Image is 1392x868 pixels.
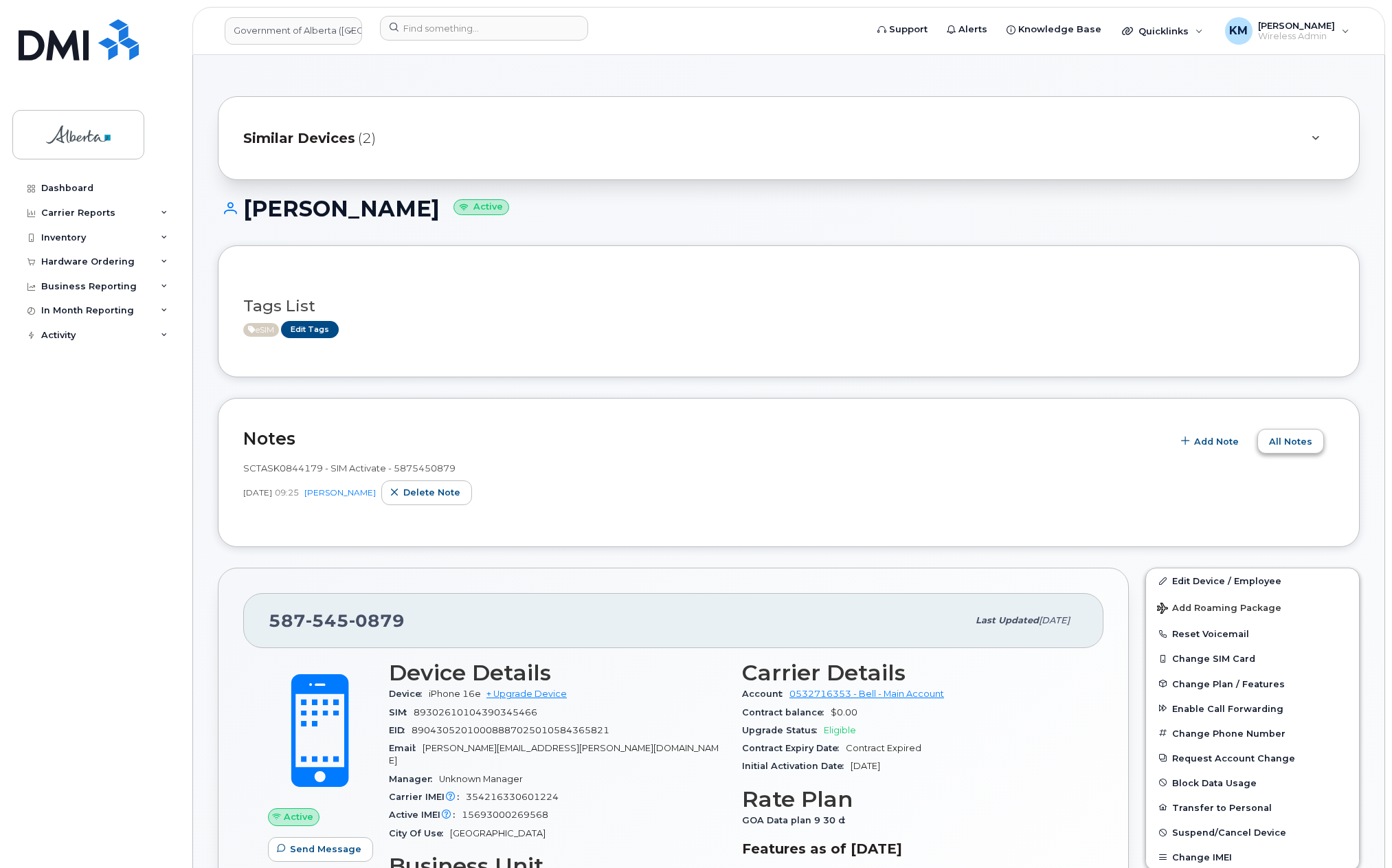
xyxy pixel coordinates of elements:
span: Active [284,810,313,823]
span: 587 [269,610,405,631]
span: SIM [389,707,414,717]
span: Change Plan / Features [1172,678,1285,689]
span: Last updated [976,615,1039,625]
a: 0532716353 - Bell - Main Account [789,689,944,699]
span: Email [389,743,423,753]
span: Suspend/Cancel Device [1172,827,1286,838]
span: 15693000269568 [462,810,548,820]
span: Account [742,689,789,699]
span: SCTASK0844179 - SIM Activate - 5875450879 [243,463,456,474]
button: Change Plan / Features [1146,671,1359,696]
span: 0879 [349,610,405,631]
button: Reset Voicemail [1146,621,1359,646]
button: Add Roaming Package [1146,593,1359,621]
h3: Carrier Details [742,660,1079,685]
span: Similar Devices [243,129,355,148]
span: GOA Data plan 9 30 d [742,815,852,825]
h1: [PERSON_NAME] [218,197,1360,221]
button: Delete note [381,480,472,505]
span: Active [243,323,279,337]
span: 09:25 [275,487,299,498]
a: Edit Device / Employee [1146,568,1359,593]
button: Block Data Usage [1146,770,1359,795]
span: Delete note [403,486,460,499]
button: Enable Call Forwarding [1146,696,1359,721]
span: Contract balance [742,707,831,717]
span: Active IMEI [389,810,462,820]
span: Contract Expiry Date [742,743,846,753]
span: $0.00 [831,707,857,717]
span: City Of Use [389,828,450,838]
button: Request Account Change [1146,746,1359,770]
span: Manager [389,774,439,784]
h3: Rate Plan [742,787,1079,812]
span: All Notes [1269,435,1312,448]
span: Contract Expired [846,743,921,753]
span: 89302610104390345466 [414,707,537,717]
span: Enable Call Forwarding [1172,703,1283,713]
span: [PERSON_NAME][EMAIL_ADDRESS][PERSON_NAME][DOMAIN_NAME] [389,743,719,766]
span: Device [389,689,429,699]
span: 354216330601224 [466,792,559,802]
h3: Tags List [243,298,1334,315]
span: [DATE] [1039,615,1070,625]
h2: Notes [243,428,1165,449]
span: Eligible [824,725,856,735]
button: Transfer to Personal [1146,795,1359,820]
h3: Device Details [389,660,726,685]
span: Send Message [290,843,361,856]
span: [DATE] [243,487,272,498]
a: Edit Tags [281,321,339,338]
span: Add Note [1194,435,1239,448]
button: Change SIM Card [1146,646,1359,671]
span: Initial Activation Date [742,761,851,771]
button: Change Phone Number [1146,721,1359,746]
button: All Notes [1257,429,1324,454]
small: Active [453,199,509,215]
span: [DATE] [851,761,880,771]
span: iPhone 16e [429,689,481,699]
span: Carrier IMEI [389,792,466,802]
span: [GEOGRAPHIC_DATA] [450,828,546,838]
span: Unknown Manager [439,774,523,784]
a: [PERSON_NAME] [304,487,376,498]
h3: Features as of [DATE] [742,841,1079,857]
span: EID [389,725,412,735]
button: Send Message [268,837,373,862]
span: (2) [358,129,376,148]
button: Suspend/Cancel Device [1146,820,1359,845]
span: Add Roaming Package [1157,603,1281,616]
span: 545 [306,610,349,631]
span: 89043052010008887025010584365821 [412,725,609,735]
button: Add Note [1172,429,1250,454]
a: + Upgrade Device [486,689,567,699]
span: Upgrade Status [742,725,824,735]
